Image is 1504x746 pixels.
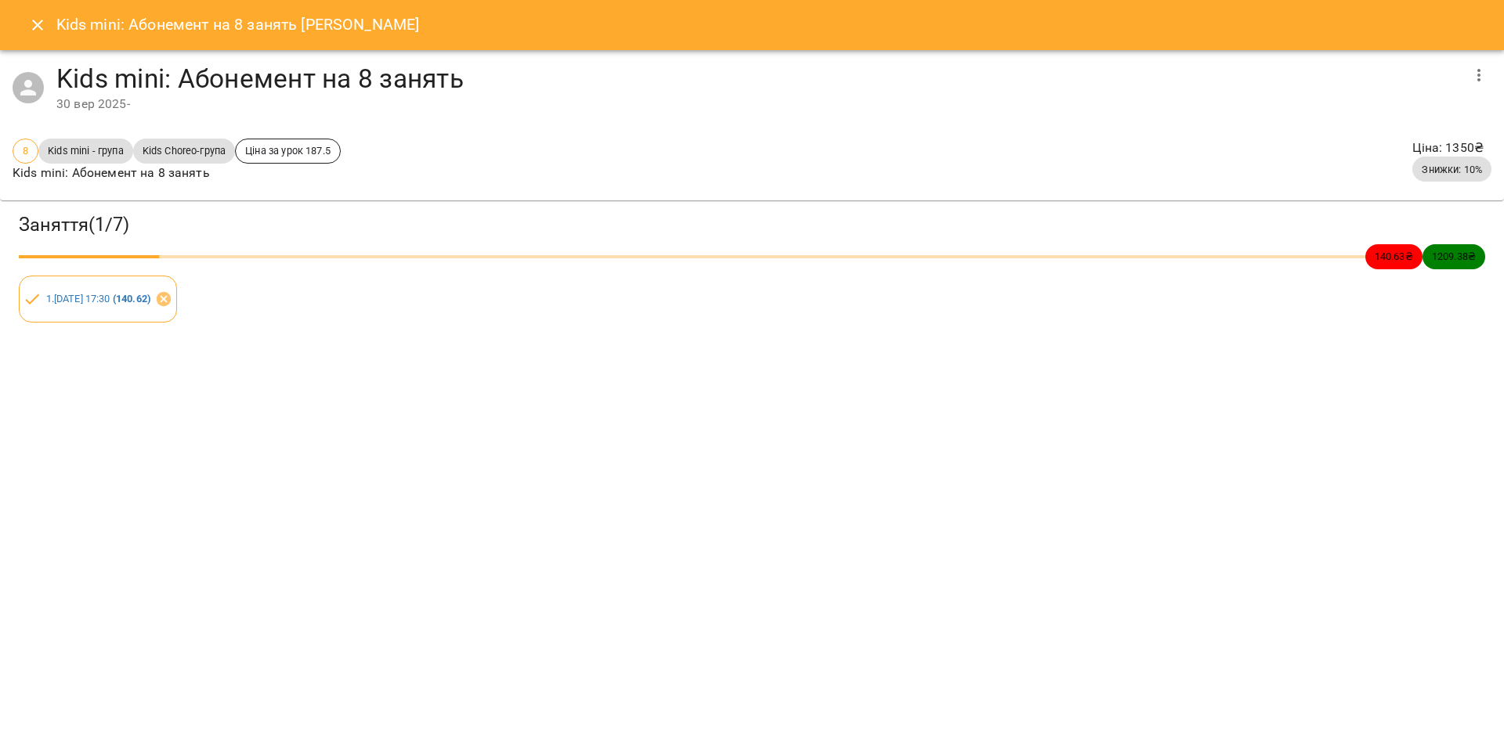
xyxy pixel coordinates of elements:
[1412,139,1491,157] p: Ціна : 1350 ₴
[13,164,341,182] p: Kids mini: Абонемент на 8 занять
[46,293,150,305] a: 1.[DATE] 17:30 (140.62)
[113,293,150,305] b: ( 140.62 )
[133,143,236,158] span: Kids Choreo-група
[1365,249,1423,264] span: 140.63 ₴
[56,13,420,37] h6: Kids mini: Абонемент на 8 занять [PERSON_NAME]
[56,63,1460,95] h4: Kids mini: Абонемент на 8 занять
[38,143,133,158] span: Kids mini - група
[19,6,56,44] button: Close
[19,276,177,323] div: 1.[DATE] 17:30 (140.62)
[236,143,340,158] span: Ціна за урок 187.5
[13,143,38,158] span: 8
[56,95,1460,114] div: 30 вер 2025 -
[1423,249,1485,264] span: 1209.38 ₴
[1412,162,1491,177] span: Знижки: 10%
[19,213,1485,237] h3: Заняття ( 1 / 7 )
